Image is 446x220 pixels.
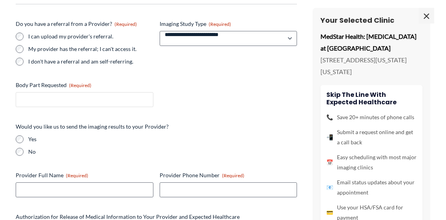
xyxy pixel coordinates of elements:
[326,207,333,218] span: 💳
[326,177,417,198] li: Email status updates about your appointment
[115,21,137,27] span: (Required)
[16,20,137,28] legend: Do you have a referral from a Provider?
[326,157,333,167] span: 📅
[16,81,153,89] label: Body Part Requested
[209,21,231,27] span: (Required)
[326,152,417,173] li: Easy scheduling with most major imaging clinics
[419,8,434,24] span: ×
[326,112,333,122] span: 📞
[326,127,417,147] li: Submit a request online and get a call back
[16,171,153,179] label: Provider Full Name
[160,20,297,28] label: Imaging Study Type
[160,171,297,179] label: Provider Phone Number
[28,135,297,143] label: Yes
[28,58,153,65] label: I don't have a referral and am self-referring.
[16,123,169,131] legend: Would you like us to send the imaging results to your Provider?
[326,182,333,193] span: 📧
[320,54,422,77] p: [STREET_ADDRESS][US_STATE][US_STATE]
[326,132,333,142] span: 📲
[28,148,297,156] label: No
[320,16,422,25] h3: Your Selected Clinic
[69,82,91,88] span: (Required)
[66,173,88,178] span: (Required)
[222,173,244,178] span: (Required)
[28,45,153,53] label: My provider has the referral; I can't access it.
[326,91,417,106] h4: Skip the line with Expected Healthcare
[326,112,417,122] li: Save 20+ minutes of phone calls
[320,31,422,54] p: MedStar Health: [MEDICAL_DATA] at [GEOGRAPHIC_DATA]
[28,33,153,40] label: I can upload my provider's referral.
